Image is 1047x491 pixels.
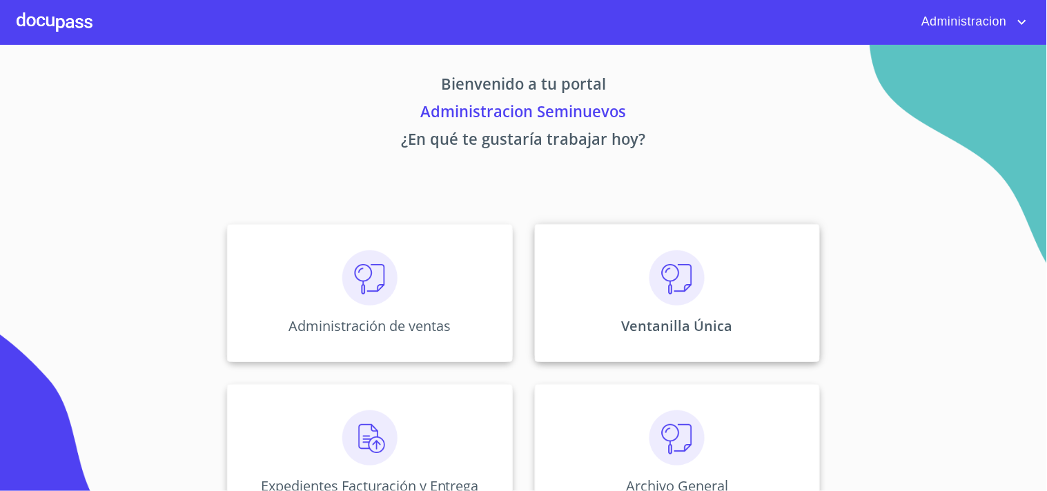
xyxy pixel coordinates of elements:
[911,11,1030,33] button: account of current user
[342,410,398,465] img: carga.png
[99,72,949,100] p: Bienvenido a tu portal
[288,317,451,335] p: Administración de ventas
[342,250,398,305] img: consulta.png
[911,11,1014,33] span: Administracion
[99,128,949,155] p: ¿En qué te gustaría trabajar hoy?
[99,100,949,128] p: Administracion Seminuevos
[622,317,733,335] p: Ventanilla Única
[649,250,705,305] img: consulta.png
[649,410,705,465] img: consulta.png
